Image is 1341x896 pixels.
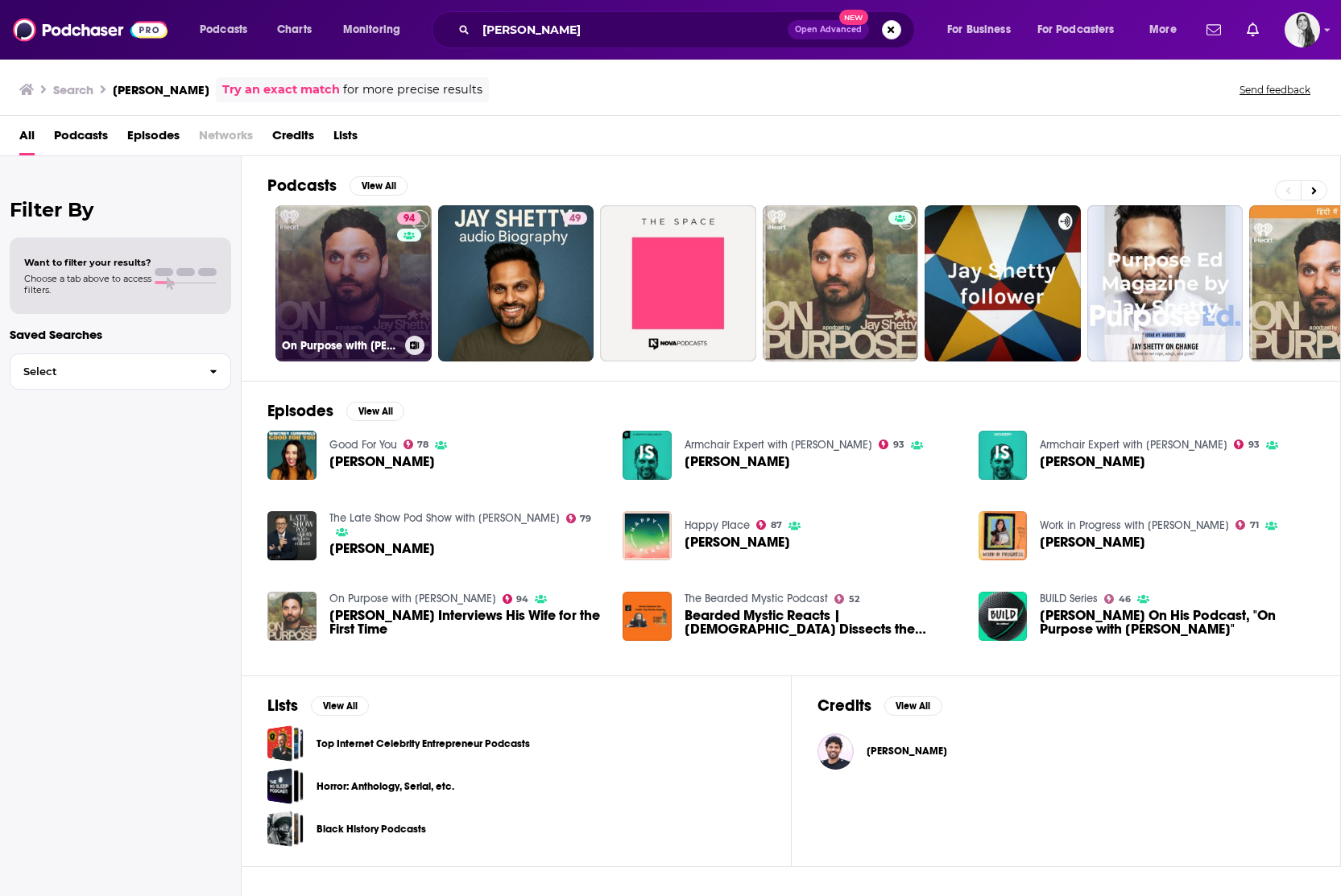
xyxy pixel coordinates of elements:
[343,19,400,41] span: Monitoring
[54,122,108,155] a: Podcasts
[275,205,432,361] a: 94On Purpose with [PERSON_NAME]
[13,14,168,45] img: Podchaser - Follow, Share and Rate Podcasts
[10,198,231,221] h2: Filter By
[685,535,790,549] span: [PERSON_NAME]
[267,696,298,716] h2: Lists
[623,431,672,480] img: Jay Shetty
[282,339,399,353] h3: On Purpose with [PERSON_NAME]
[503,594,529,604] a: 94
[317,778,454,795] a: Horror: Anthology, Serial, etc.
[438,205,594,361] a: 49
[317,820,426,838] a: Black History Podcasts
[333,122,358,155] a: Lists
[10,366,197,377] span: Select
[267,811,304,847] a: Black History Podcasts
[346,402,404,421] button: View All
[623,511,672,560] img: Jay Shetty
[188,17,268,43] button: open menu
[113,82,209,97] h3: [PERSON_NAME]
[222,81,340,99] a: Try an exact match
[685,535,790,549] a: Jay Shetty
[834,594,859,604] a: 52
[277,19,312,41] span: Charts
[685,518,750,532] a: Happy Place
[10,327,231,342] p: Saved Searches
[272,122,314,155] a: Credits
[771,522,782,529] span: 87
[685,455,790,469] a: Jay Shetty
[817,733,854,770] img: Jay Shetty
[127,122,180,155] span: Episodes
[1040,535,1145,549] a: Jay Shetty
[267,175,337,196] h2: Podcasts
[1149,19,1177,41] span: More
[817,696,871,716] h2: Credits
[1138,17,1197,43] button: open menu
[867,745,947,758] a: Jay Shetty
[317,735,530,753] a: Top Internet Celebrity Entrepreneur Podcasts
[879,440,904,449] a: 93
[350,176,408,196] button: View All
[1235,520,1259,530] a: 71
[1040,455,1145,469] a: Jay Shetty
[1040,592,1098,605] a: BUILD Series
[1040,455,1145,469] span: [PERSON_NAME]
[979,431,1028,480] img: Jay Shetty
[267,768,304,804] a: Horror: Anthology, Serial, etc.
[267,17,321,43] a: Charts
[24,273,151,295] span: Choose a tab above to access filters.
[1248,441,1260,448] span: 93
[19,122,35,155] a: All
[447,11,930,48] div: Search podcasts, credits, & more...
[329,609,604,636] span: [PERSON_NAME] Interviews His Wife for the First Time
[10,353,231,390] button: Select
[1040,438,1227,452] a: Armchair Expert with Dax Shepard
[623,592,672,641] img: Bearded Mystic Reacts | Hindu Dissects the 'Vedic' Jay Shetty Expose | Jay Shetty
[329,511,560,525] a: The Late Show Pod Show with Stephen Colbert
[947,19,1011,41] span: For Business
[1285,12,1320,47] button: Show profile menu
[685,609,959,636] a: Bearded Mystic Reacts | Hindu Dissects the 'Vedic' Jay Shetty Expose | Jay Shetty
[756,520,782,530] a: 87
[936,17,1031,43] button: open menu
[397,212,421,225] a: 94
[200,19,247,41] span: Podcasts
[685,455,790,469] span: [PERSON_NAME]
[199,122,253,155] span: Networks
[24,257,151,268] span: Want to filter your results?
[817,696,942,716] a: CreditsView All
[476,17,788,43] input: Search podcasts, credits, & more...
[329,609,604,636] a: Jay Shetty Interviews His Wife for the First Time
[1285,12,1320,47] img: User Profile
[580,515,591,522] span: 79
[1200,16,1227,43] a: Show notifications dropdown
[685,609,959,636] span: Bearded Mystic Reacts | [DEMOGRAPHIC_DATA] Dissects the '[DEMOGRAPHIC_DATA]' [PERSON_NAME] Expose...
[267,696,369,716] a: ListsView All
[839,10,868,25] span: New
[849,596,859,603] span: 52
[893,441,904,448] span: 93
[1027,17,1138,43] button: open menu
[788,20,869,39] button: Open AdvancedNew
[1250,522,1259,529] span: 71
[329,542,435,555] a: Jay Shetty
[979,592,1028,641] img: Jay Shetty On His Podcast, "On Purpose with Jay Shetty"
[311,696,369,716] button: View All
[979,511,1028,560] img: Jay Shetty
[1235,83,1315,97] button: Send feedback
[267,592,317,641] img: Jay Shetty Interviews His Wife for the First Time
[329,455,435,469] a: Jay Shetty
[563,212,587,225] a: 49
[53,82,93,97] h3: Search
[884,696,942,716] button: View All
[404,211,415,227] span: 94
